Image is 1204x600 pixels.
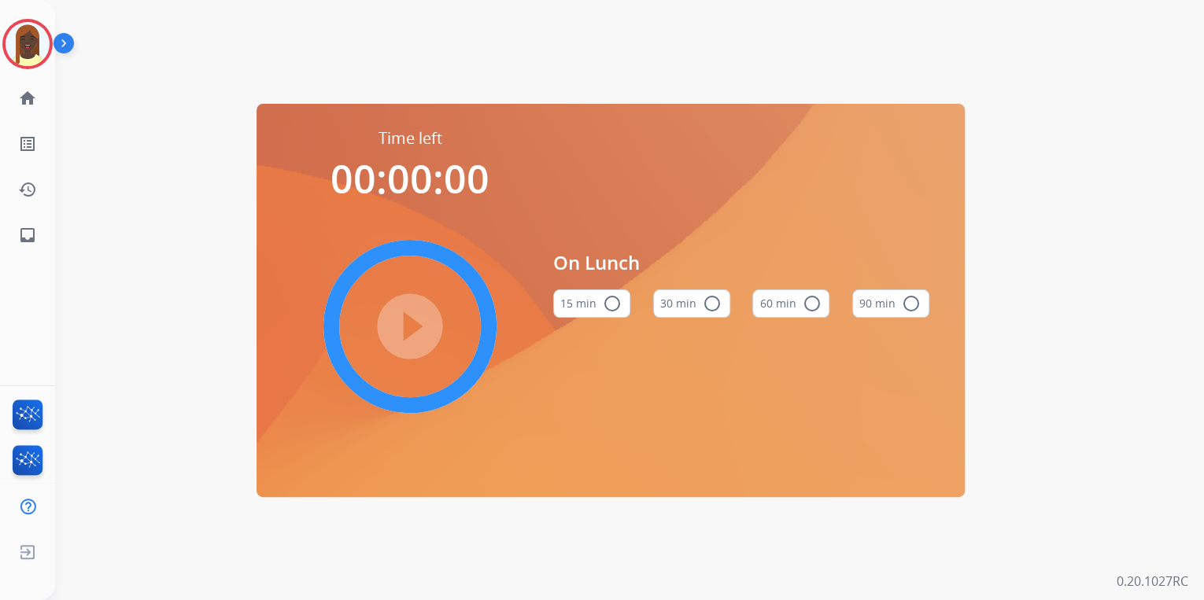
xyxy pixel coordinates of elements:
[603,294,622,313] mat-icon: radio_button_unchecked
[379,127,442,149] span: Time left
[752,289,829,318] button: 60 min
[703,294,722,313] mat-icon: radio_button_unchecked
[902,294,921,313] mat-icon: radio_button_unchecked
[553,289,630,318] button: 15 min
[802,294,821,313] mat-icon: radio_button_unchecked
[18,180,37,199] mat-icon: history
[653,289,730,318] button: 30 min
[1117,572,1188,591] p: 0.20.1027RC
[331,152,489,205] span: 00:00:00
[18,226,37,245] mat-icon: inbox
[553,248,929,277] span: On Lunch
[18,89,37,108] mat-icon: home
[6,22,50,66] img: avatar
[18,134,37,153] mat-icon: list_alt
[852,289,929,318] button: 90 min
